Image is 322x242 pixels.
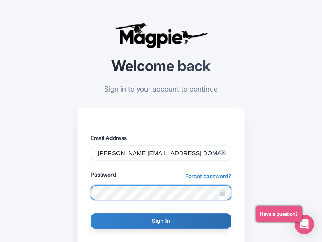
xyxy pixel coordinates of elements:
[185,172,231,180] a: Forgot password?
[91,213,231,229] input: Sign In
[91,134,231,142] label: Email Address
[256,206,302,222] button: Have a question?
[77,83,245,94] p: Sign in to your account to continue
[295,215,314,234] div: Open Intercom Messenger
[91,145,231,161] input: Enter your email address
[260,211,298,218] span: Have a question?
[113,23,209,48] img: logo-ab69f6fb50320c5b225c76a69d11143b.png
[77,58,245,74] h2: Welcome back
[91,170,116,179] label: Password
